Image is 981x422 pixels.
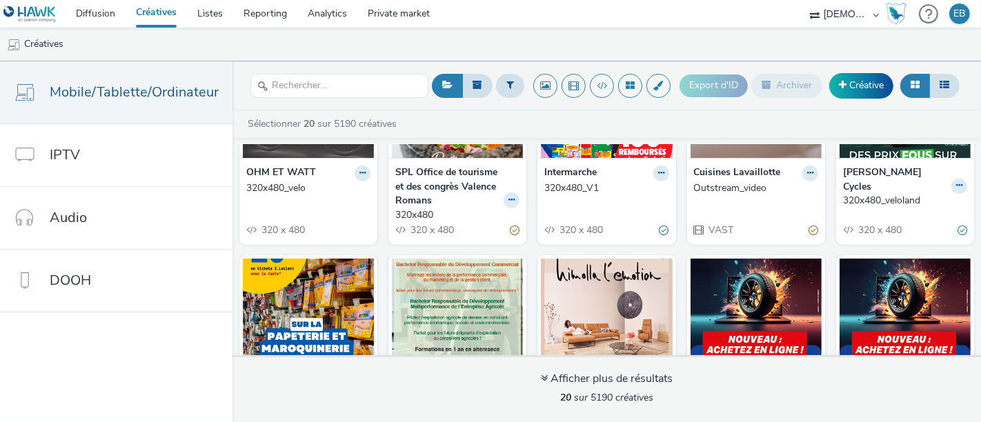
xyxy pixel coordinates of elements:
[560,391,653,404] span: sur 5190 créatives
[843,194,962,208] div: 320x480_veloland
[708,223,734,237] span: VAST
[541,371,673,387] div: Afficher plus de résultats
[929,74,960,97] button: Liste
[857,223,902,237] span: 320 x 480
[246,117,402,130] a: Sélectionner sur 5190 créatives
[304,117,315,130] strong: 20
[751,74,822,97] button: Archiver
[50,270,91,290] span: DOOH
[395,208,514,222] div: 320x480
[694,181,813,195] div: Outstream_video
[260,223,305,237] span: 320 x 480
[544,181,663,195] div: 320x480_V1
[558,223,603,237] span: 320 x 480
[50,208,87,228] span: Audio
[840,259,971,393] img: 320x480_pointsV3 visual
[3,6,57,23] img: undefined Logo
[510,223,519,238] div: Partiellement valide
[243,259,374,393] img: 320x480_rentree visual
[392,259,523,393] img: 320x480_bachelors visual
[246,165,316,181] strong: OHM ET WATT
[50,82,219,102] span: Mobile/Tablette/Ordinateur
[395,208,519,222] a: 320x480
[680,74,748,97] button: Export d'ID
[958,223,967,238] div: Valide
[954,3,966,24] div: EB
[694,165,781,181] strong: Cuisines Lavaillotte
[50,145,80,165] span: IPTV
[541,259,672,393] img: 320x480 visual
[829,73,893,98] a: Créative
[809,223,818,238] div: Partiellement valide
[560,391,571,404] strong: 20
[886,3,906,25] img: Hawk Academy
[7,38,21,52] img: mobile
[409,223,454,237] span: 320 x 480
[246,181,365,195] div: 320x480_velo
[544,165,597,181] strong: Intermarche
[843,165,948,194] strong: [PERSON_NAME] Cycles
[843,194,967,208] a: 320x480_veloland
[250,74,428,98] input: Rechercher...
[691,259,822,393] img: 320x480_pointsV3 visual
[544,181,668,195] a: 320x480_V1
[694,181,818,195] a: Outstream_video
[660,223,669,238] div: Valide
[886,3,912,25] a: Hawk Academy
[246,181,370,195] a: 320x480_velo
[900,74,930,97] button: Grille
[395,165,500,208] strong: SPL Office de tourisme et des congrès Valence Romans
